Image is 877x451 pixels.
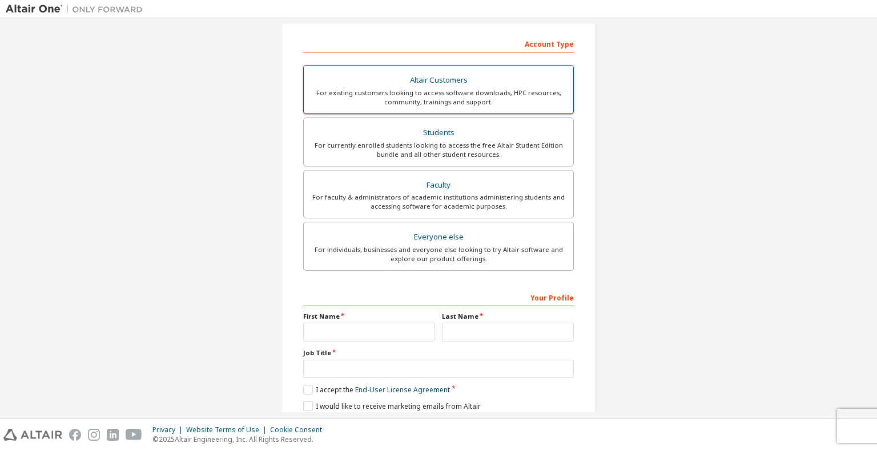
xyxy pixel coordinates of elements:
[311,245,566,263] div: For individuals, businesses and everyone else looking to try Altair software and explore our prod...
[311,193,566,211] div: For faculty & administrators of academic institutions administering students and accessing softwa...
[311,141,566,159] div: For currently enrolled students looking to access the free Altair Student Edition bundle and all ...
[355,385,450,395] a: End-User License Agreement
[311,229,566,245] div: Everyone else
[303,312,435,321] label: First Name
[3,429,62,441] img: altair_logo.svg
[152,434,329,444] p: © 2025 Altair Engineering, Inc. All Rights Reserved.
[126,429,142,441] img: youtube.svg
[311,72,566,88] div: Altair Customers
[303,34,574,52] div: Account Type
[6,3,148,15] img: Altair One
[303,385,450,395] label: I accept the
[69,429,81,441] img: facebook.svg
[303,401,481,411] label: I would like to receive marketing emails from Altair
[270,425,329,434] div: Cookie Consent
[311,125,566,141] div: Students
[442,312,574,321] label: Last Name
[303,288,574,306] div: Your Profile
[311,177,566,193] div: Faculty
[186,425,270,434] div: Website Terms of Use
[311,88,566,107] div: For existing customers looking to access software downloads, HPC resources, community, trainings ...
[152,425,186,434] div: Privacy
[107,429,119,441] img: linkedin.svg
[88,429,100,441] img: instagram.svg
[303,348,574,357] label: Job Title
